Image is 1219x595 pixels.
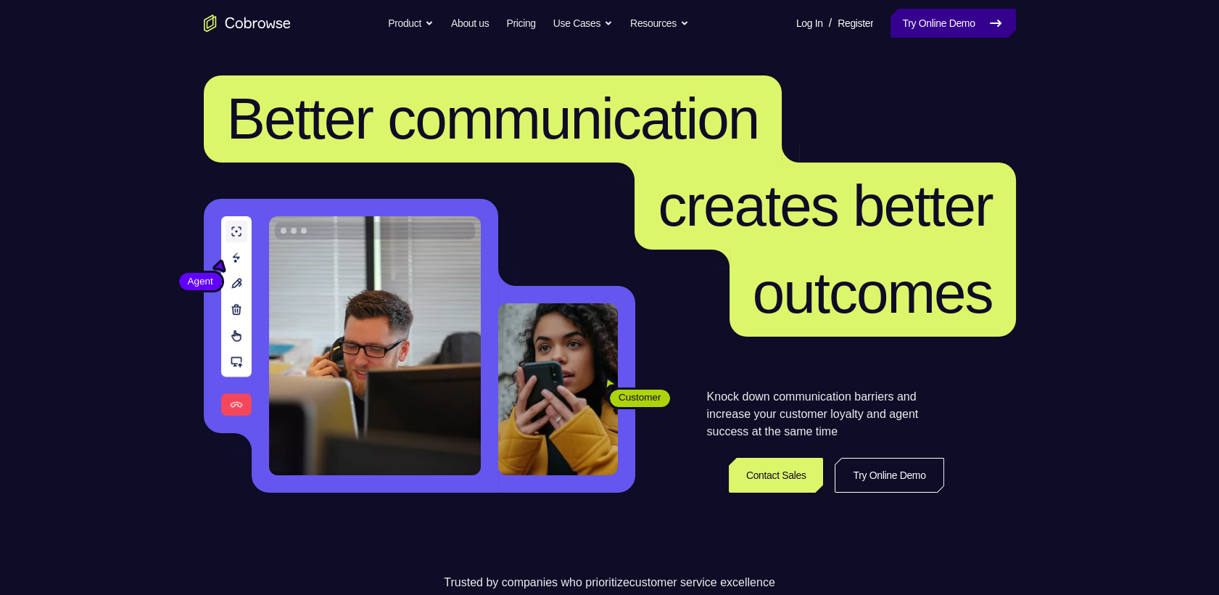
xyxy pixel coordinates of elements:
[707,388,944,440] p: Knock down communication barriers and increase your customer loyalty and agent success at the sam...
[388,9,434,38] button: Product
[227,86,759,151] span: Better communication
[753,260,993,325] span: outcomes
[891,9,1015,38] a: Try Online Demo
[829,15,832,32] span: /
[629,576,775,588] span: customer service excellence
[838,9,873,38] a: Register
[506,9,535,38] a: Pricing
[553,9,613,38] button: Use Cases
[630,9,689,38] button: Resources
[498,303,618,475] img: A customer holding their phone
[796,9,823,38] a: Log In
[269,216,481,475] img: A customer support agent talking on the phone
[729,458,824,493] a: Contact Sales
[658,173,992,238] span: creates better
[451,9,489,38] a: About us
[204,15,291,32] a: Go to the home page
[835,458,943,493] a: Try Online Demo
